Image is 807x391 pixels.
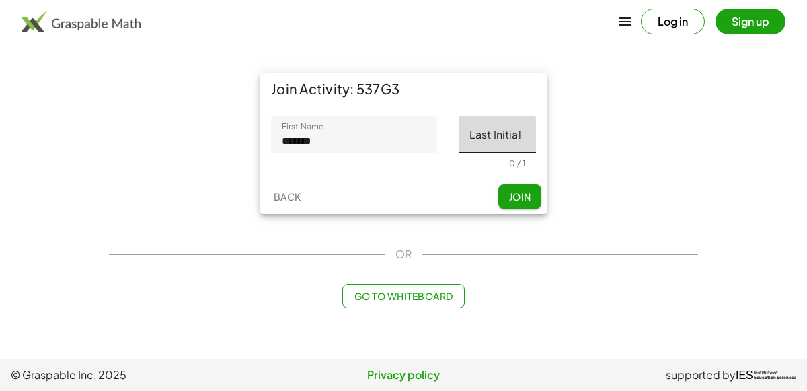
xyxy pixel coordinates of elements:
div: Join Activity: 537G3 [260,73,547,105]
a: IESInstitute ofEducation Sciences [736,367,796,383]
a: Privacy policy [272,367,534,383]
span: IES [736,369,753,382]
span: OR [395,246,412,262]
button: Log in [641,9,705,34]
button: Sign up [716,9,785,34]
span: © Graspable Inc, 2025 [11,367,272,383]
span: Go to Whiteboard [354,290,453,302]
span: Join [508,190,531,203]
button: Go to Whiteboard [342,284,464,308]
div: 0 / 1 [509,158,525,168]
span: Back [273,190,301,203]
button: Join [498,184,541,209]
button: Back [266,184,309,209]
span: Institute of Education Sciences [754,371,796,380]
span: supported by [666,367,736,383]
